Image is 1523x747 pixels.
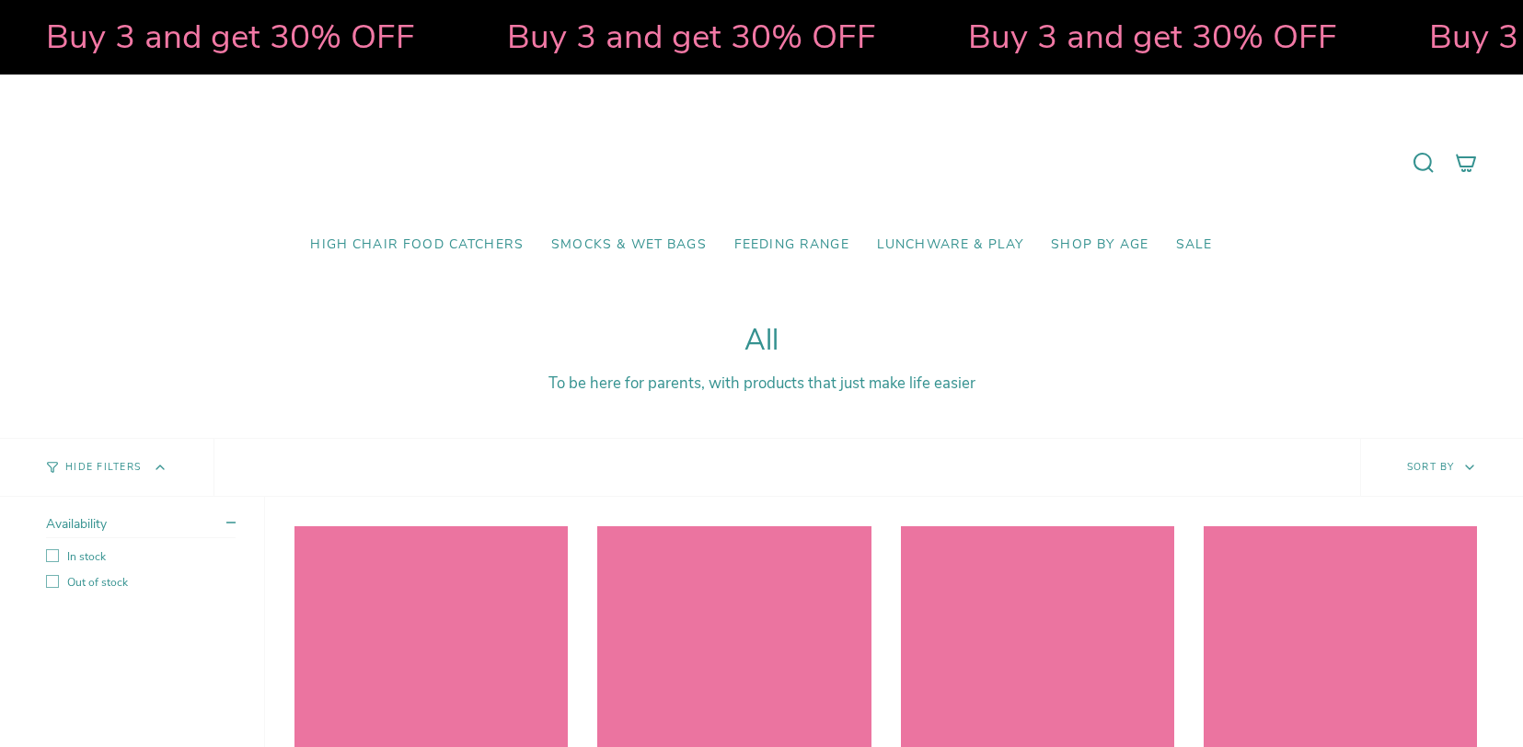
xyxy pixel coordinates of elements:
a: Lunchware & Play [863,224,1037,267]
label: In stock [46,549,236,564]
button: Sort by [1360,439,1523,496]
summary: Availability [46,515,236,538]
span: To be here for parents, with products that just make life easier [548,373,975,394]
a: High Chair Food Catchers [296,224,537,267]
strong: Buy 3 and get 30% OFF [490,14,860,60]
label: Out of stock [46,575,236,590]
span: Feeding Range [734,237,849,253]
a: Smocks & Wet Bags [537,224,721,267]
a: Shop by Age [1037,224,1162,267]
strong: Buy 3 and get 30% OFF [29,14,398,60]
span: Lunchware & Play [877,237,1023,253]
span: Availability [46,515,107,533]
a: SALE [1162,224,1227,267]
span: High Chair Food Catchers [310,237,524,253]
span: Smocks & Wet Bags [551,237,707,253]
strong: Buy 3 and get 30% OFF [952,14,1321,60]
a: Mumma’s Little Helpers [603,102,920,224]
h1: All [46,324,1477,358]
span: Sort by [1407,460,1455,474]
span: Hide Filters [65,463,141,473]
span: SALE [1176,237,1213,253]
a: Feeding Range [721,224,863,267]
span: Shop by Age [1051,237,1148,253]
